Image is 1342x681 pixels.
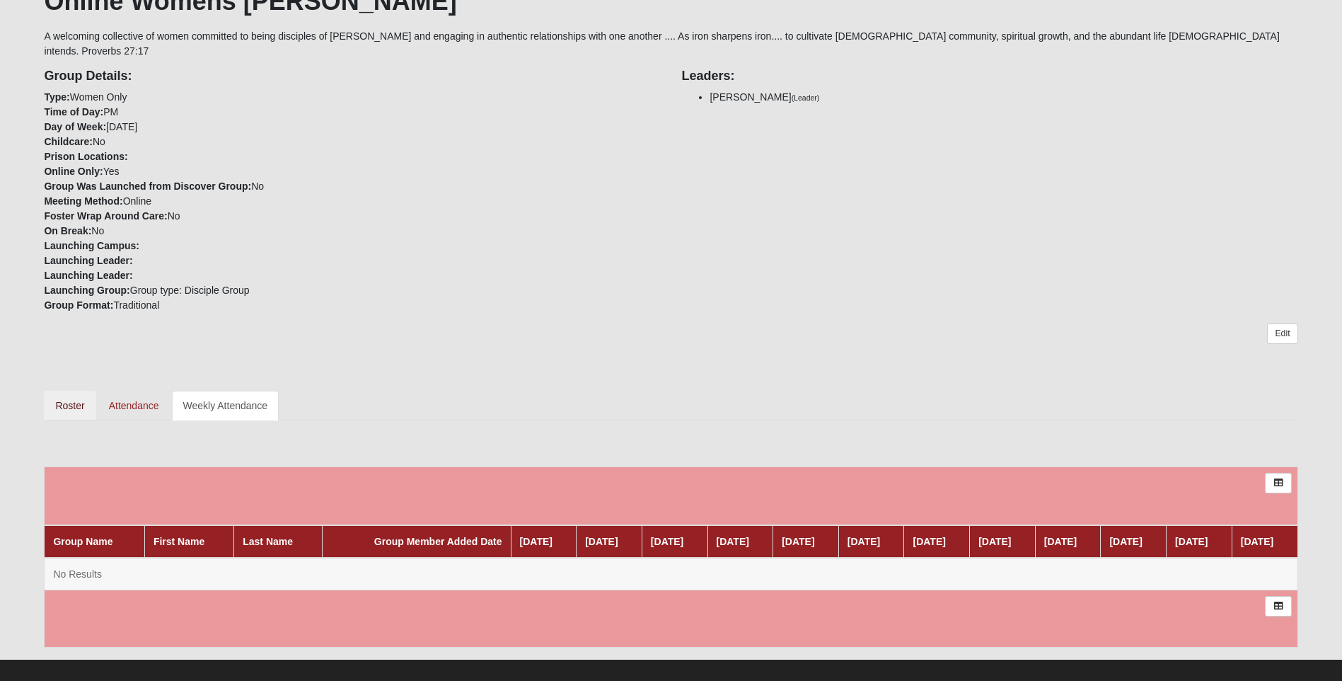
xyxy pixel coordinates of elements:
a: Roster [44,391,96,420]
a: [DATE] [848,536,880,547]
strong: Childcare: [44,136,92,147]
strong: Launching Leader: [44,270,132,281]
strong: Time of Day: [44,106,103,118]
strong: On Break: [44,225,91,236]
a: [DATE] [585,536,618,547]
a: [DATE] [782,536,814,547]
a: Export to Excel [1265,473,1291,493]
a: Edit [1267,324,1297,344]
a: [DATE] [978,536,1011,547]
strong: Group Format: [44,299,113,311]
a: [DATE] [520,536,553,547]
a: Attendance [98,391,170,420]
h4: Leaders: [681,69,1297,84]
a: Group Member Added Date [374,536,502,547]
a: [DATE] [1109,536,1142,547]
strong: Meeting Method: [44,195,122,207]
strong: Online Only: [44,166,103,177]
strong: Prison Locations: [44,151,127,162]
a: Group Name [53,536,112,547]
a: [DATE] [1044,536,1077,547]
a: [DATE] [913,536,945,547]
strong: Launching Leader: [44,255,132,266]
a: Export to Excel [1265,596,1291,617]
a: [DATE] [717,536,749,547]
h4: Group Details: [44,69,660,84]
strong: Launching Group: [44,285,129,296]
strong: Type: [44,91,69,103]
strong: Foster Wrap Around Care: [44,210,167,222]
strong: Group Was Launched from Discover Group: [44,181,251,192]
strong: Day of Week: [44,121,106,132]
a: [DATE] [1241,536,1273,547]
a: First Name [154,536,204,547]
strong: Launching Campus: [44,240,139,251]
div: Women Only PM [DATE] No Yes No Online No No Group type: Disciple Group Traditional [33,59,671,313]
li: [PERSON_NAME] [710,90,1297,105]
a: [DATE] [1175,536,1208,547]
span: No Results [53,568,101,580]
a: Last Name [243,536,293,547]
a: [DATE] [651,536,683,547]
a: Weekly Attendance [172,391,279,420]
small: (Leader) [792,93,820,102]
